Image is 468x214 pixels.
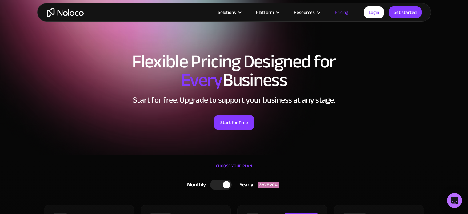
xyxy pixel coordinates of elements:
a: Get started [389,6,422,18]
div: Open Intercom Messenger [447,193,462,208]
div: Resources [294,8,315,16]
h2: Start for free. Upgrade to support your business at any stage. [43,95,425,105]
span: Every [181,63,222,97]
a: Pricing [327,8,356,16]
div: CHOOSE YOUR PLAN [43,161,425,177]
a: home [47,8,84,17]
h1: Flexible Pricing Designed for Business [43,52,425,89]
div: Platform [248,8,286,16]
a: Start for Free [214,115,254,130]
div: Solutions [218,8,236,16]
div: Monthly [179,180,210,189]
div: Resources [286,8,327,16]
div: Platform [256,8,274,16]
div: Solutions [210,8,248,16]
div: SAVE 20% [258,182,279,188]
a: Login [364,6,384,18]
div: Yearly [232,180,258,189]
